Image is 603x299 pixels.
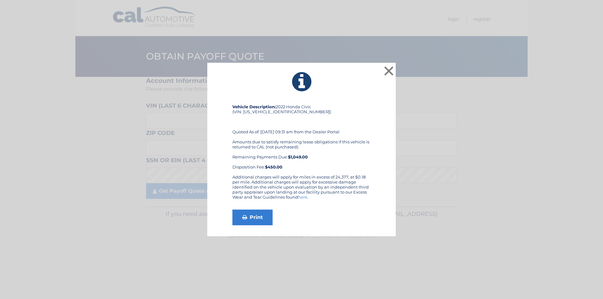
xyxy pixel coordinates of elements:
strong: $450.00 [265,164,282,169]
a: Print [232,210,273,225]
div: Amounts due to satisfy remaining lease obligations if this vehicle is returned to CAL (not purcha... [232,139,371,169]
button: × [383,65,395,77]
strong: Vehicle Description: [232,104,276,109]
div: Additional charges will apply for miles in excess of 24,377, at $0.18 per mile. Additional charge... [232,174,371,205]
div: 2022 Honda Civic (VIN: [US_VEHICLE_IDENTIFICATION_NUMBER]) Quoted As of: [DATE] 09:31 am from the... [232,104,371,174]
a: here [298,195,307,200]
b: $1,049.00 [288,154,308,159]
